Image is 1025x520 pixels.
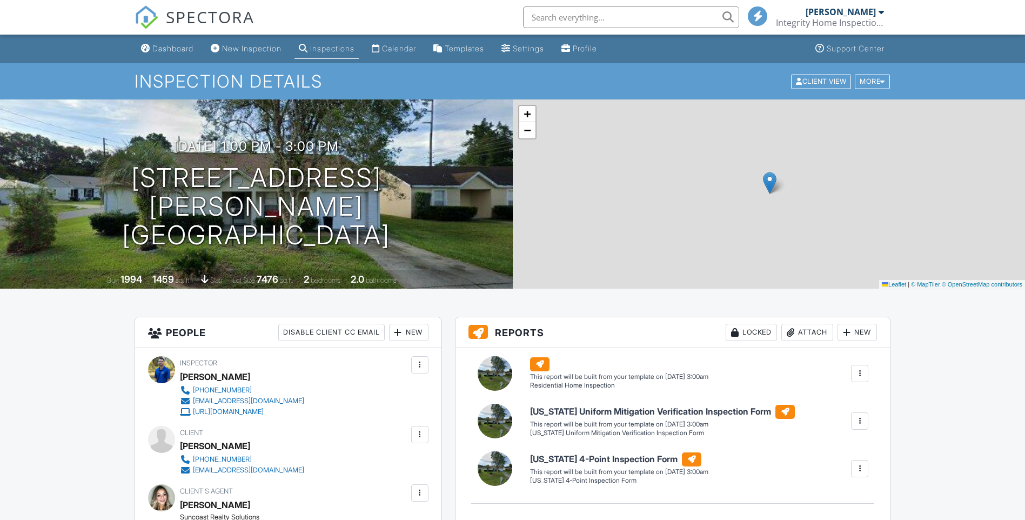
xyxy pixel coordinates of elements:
span: bedrooms [311,276,340,284]
div: Support Center [827,44,885,53]
img: The Best Home Inspection Software - Spectora [135,5,158,29]
a: © OpenStreetMap contributors [942,281,1022,288]
div: Dashboard [152,44,193,53]
span: Client [180,429,203,437]
a: SPECTORA [135,15,254,37]
h1: [STREET_ADDRESS] [PERSON_NAME][GEOGRAPHIC_DATA] [17,164,495,249]
div: [EMAIL_ADDRESS][DOMAIN_NAME] [193,466,304,475]
span: − [524,123,531,137]
a: Inspections [294,39,359,59]
div: Integrity Home Inspections of Florida, LLC [776,17,884,28]
a: Company Profile [557,39,601,59]
a: Leaflet [882,281,906,288]
span: | [908,281,909,288]
div: [PERSON_NAME] [180,369,250,385]
div: Templates [445,44,484,53]
div: Locked [726,324,777,341]
a: Support Center [811,39,889,59]
div: New [389,324,428,341]
span: slab [210,276,222,284]
div: Settings [513,44,544,53]
a: New Inspection [206,39,286,59]
div: [PERSON_NAME] [806,6,876,17]
span: sq.ft. [280,276,293,284]
div: Calendar [382,44,416,53]
span: Inspector [180,359,217,367]
a: Zoom in [519,106,535,122]
div: [PERSON_NAME] [180,438,250,454]
h6: [US_STATE] Uniform Mitigation Verification Inspection Form [530,405,795,419]
div: 2.0 [351,274,364,285]
span: sq. ft. [176,276,191,284]
div: This report will be built from your template on [DATE] 3:00am [530,420,795,429]
div: 1994 [120,274,142,285]
input: Search everything... [523,6,739,28]
a: Client View [790,77,854,85]
div: [PHONE_NUMBER] [193,386,252,395]
span: Client's Agent [180,487,233,495]
a: [EMAIL_ADDRESS][DOMAIN_NAME] [180,396,304,406]
div: [US_STATE] 4-Point Inspection Form [530,476,708,485]
a: Zoom out [519,122,535,138]
h3: People [135,317,441,348]
div: More [855,74,890,89]
div: New [838,324,877,341]
div: Residential Home Inspection [530,381,708,390]
div: Client View [791,74,851,89]
div: Profile [573,44,597,53]
span: Built [107,276,119,284]
span: + [524,107,531,121]
a: [PERSON_NAME] [180,497,250,513]
a: Calendar [367,39,420,59]
a: [URL][DOMAIN_NAME] [180,406,304,417]
h3: [DATE] 1:00 pm - 3:00 pm [173,139,339,154]
div: [EMAIL_ADDRESS][DOMAIN_NAME] [193,397,304,405]
a: [PHONE_NUMBER] [180,385,304,396]
h1: Inspection Details [135,72,891,91]
div: This report will be built from your template on [DATE] 3:00am [530,372,708,381]
div: Disable Client CC Email [278,324,385,341]
span: Lot Size [232,276,255,284]
a: [EMAIL_ADDRESS][DOMAIN_NAME] [180,465,304,476]
a: [PHONE_NUMBER] [180,454,304,465]
div: [US_STATE] Uniform Mitigation Verification Inspection Form [530,429,795,438]
div: New Inspection [222,44,282,53]
div: Inspections [310,44,354,53]
div: This report will be built from your template on [DATE] 3:00am [530,468,708,476]
img: Marker [763,172,776,194]
span: SPECTORA [166,5,254,28]
a: Dashboard [137,39,198,59]
div: 7476 [257,274,278,285]
div: [URL][DOMAIN_NAME] [193,408,264,416]
h3: Reports [455,317,890,348]
a: Templates [429,39,488,59]
h6: [US_STATE] 4-Point Inspection Form [530,452,708,466]
span: bathrooms [366,276,397,284]
div: 1459 [152,274,174,285]
a: Settings [497,39,548,59]
div: 2 [304,274,309,285]
div: [PHONE_NUMBER] [193,455,252,464]
div: Attach [781,324,833,341]
a: © MapTiler [911,281,940,288]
